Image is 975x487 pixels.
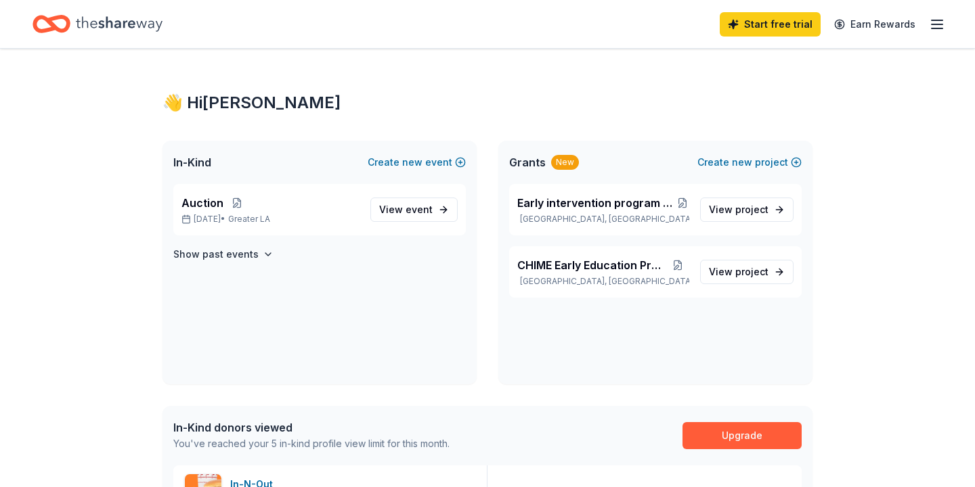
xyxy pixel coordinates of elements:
[826,12,924,37] a: Earn Rewards
[509,154,546,170] span: Grants
[181,195,223,211] span: Auction
[735,204,768,215] span: project
[370,198,458,222] a: View event
[697,154,802,170] button: Createnewproject
[700,260,794,284] a: View project
[517,195,676,211] span: Early intervention program for young children with disabilities
[406,204,433,215] span: event
[709,202,768,218] span: View
[32,8,162,40] a: Home
[517,214,689,225] p: [GEOGRAPHIC_DATA], [GEOGRAPHIC_DATA]
[700,198,794,222] a: View project
[402,154,422,170] span: new
[732,154,752,170] span: new
[368,154,466,170] button: Createnewevent
[682,422,802,449] a: Upgrade
[517,276,689,287] p: [GEOGRAPHIC_DATA], [GEOGRAPHIC_DATA]
[720,12,821,37] a: Start free trial
[173,419,450,436] div: In-Kind donors viewed
[162,92,812,114] div: 👋 Hi [PERSON_NAME]
[551,155,579,170] div: New
[173,246,274,262] button: Show past events
[173,246,259,262] h4: Show past events
[379,202,433,218] span: View
[181,214,360,225] p: [DATE] •
[709,264,768,280] span: View
[228,214,270,225] span: Greater LA
[173,154,211,170] span: In-Kind
[517,257,666,273] span: CHIME Early Education Programs
[173,436,450,452] div: You've reached your 5 in-kind profile view limit for this month.
[735,266,768,277] span: project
